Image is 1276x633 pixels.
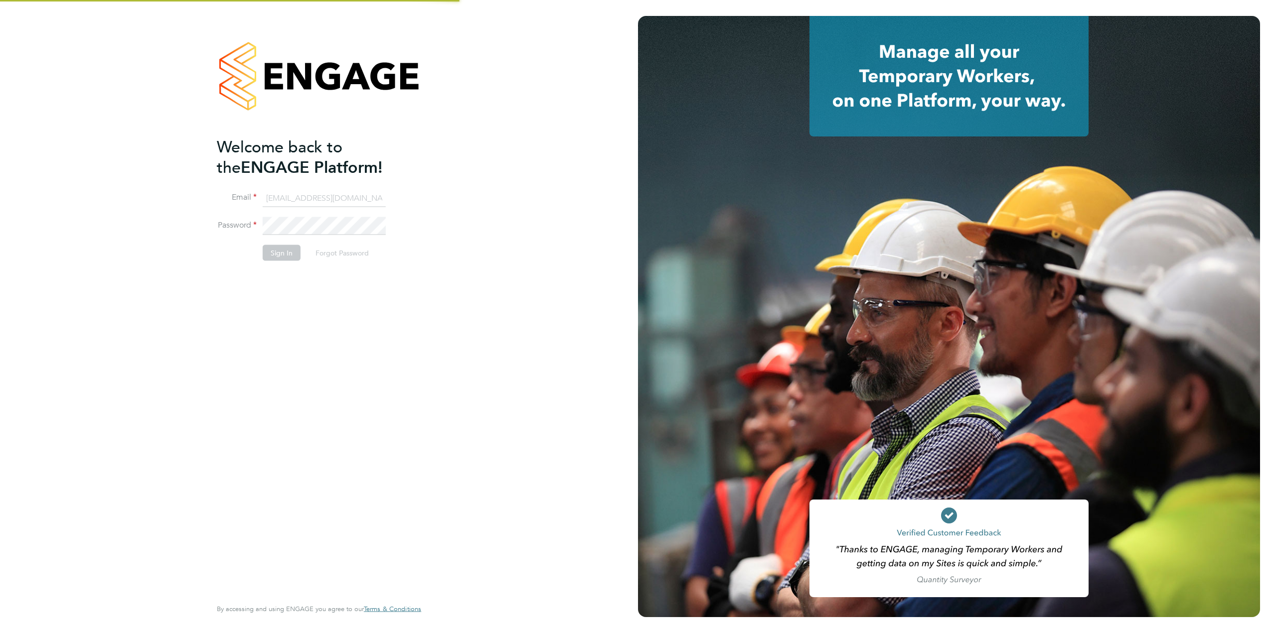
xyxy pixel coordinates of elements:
a: Terms & Conditions [364,605,421,613]
span: Terms & Conditions [364,605,421,613]
label: Email [217,192,257,203]
h2: ENGAGE Platform! [217,136,411,177]
span: By accessing and using ENGAGE you agree to our [217,605,421,613]
button: Sign In [263,245,301,261]
input: Enter your work email... [263,189,386,207]
button: Forgot Password [308,245,377,261]
label: Password [217,220,257,231]
span: Welcome back to the [217,137,342,177]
